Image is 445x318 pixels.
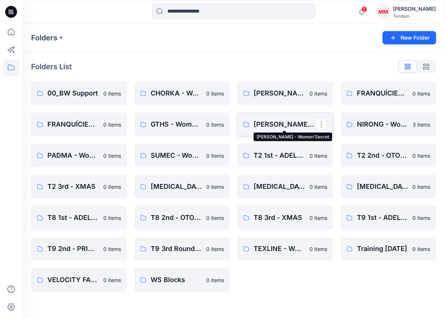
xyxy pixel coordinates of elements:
[134,206,230,230] a: T8 2nd - OTOÑO0 items
[103,214,121,222] p: 0 items
[357,244,408,254] p: Training [DATE]
[206,214,224,222] p: 0 items
[103,90,121,97] p: 0 items
[103,276,121,284] p: 0 items
[151,88,202,98] p: CHORKA - Women'Secret
[377,5,390,19] div: MM
[412,214,430,222] p: 0 items
[134,144,230,167] a: SUMEC - Women'Secret0 items
[237,113,333,136] a: [PERSON_NAME] - Women'Secret
[341,175,436,198] a: [MEDICAL_DATA] 3rd - VERANO0 items
[151,212,202,223] p: T8 2nd - OTOÑO
[237,206,333,230] a: T8 3rd - XMAS0 items
[310,183,327,191] p: 0 items
[357,212,408,223] p: T9 1st - ADELANTADA
[47,150,99,161] p: PADMA - Women'Secret
[310,152,327,160] p: 0 items
[47,275,99,285] p: VELOCITY FASHION - Women'Secret
[412,121,430,128] p: 3 items
[31,237,127,261] a: T9 2nd - PRIMAVERA0 items
[151,181,202,192] p: [MEDICAL_DATA] 1st - ADELANTADA
[254,150,305,161] p: T2 1st - ADELANTADA
[103,245,121,253] p: 0 items
[134,81,230,105] a: CHORKA - Women'Secret0 items
[103,152,121,160] p: 0 items
[254,181,305,192] p: [MEDICAL_DATA] 2nd - PRIMAVERA
[31,33,57,43] a: Folders
[47,88,99,98] p: 00_BW Support
[134,113,230,136] a: GTHS - Women'Secret0 items
[206,245,224,253] p: 0 items
[31,175,127,198] a: T2 3rd - XMAS0 items
[412,152,430,160] p: 0 items
[31,81,127,105] a: 00_BW Support0 items
[151,244,202,254] p: T9 3rd Round VERANO
[47,244,99,254] p: T9 2nd - PRIMAVERA
[341,113,436,136] a: NIRONG - Women'Secret3 items
[31,61,72,72] p: Folders List
[134,268,230,292] a: WS Blocks0 items
[31,206,127,230] a: T8 1st - ADELANTADA0 items
[310,245,327,253] p: 0 items
[393,4,436,13] div: [PERSON_NAME]
[254,88,305,98] p: [PERSON_NAME] - Women'Secret
[134,175,230,198] a: [MEDICAL_DATA] 1st - ADELANTADA0 items
[341,237,436,261] a: Training [DATE]0 items
[310,214,327,222] p: 0 items
[134,237,230,261] a: T9 3rd Round VERANO0 items
[206,276,224,284] p: 0 items
[341,81,436,105] a: FRANQUÍCIES T2 1st round0 items
[412,90,430,97] p: 0 items
[254,212,305,223] p: T8 3rd - XMAS
[237,237,333,261] a: TEXLINE - Women'Secret0 items
[103,183,121,191] p: 0 items
[310,90,327,97] p: 0 items
[103,121,121,128] p: 0 items
[151,119,202,130] p: GTHS - Women'Secret
[412,245,430,253] p: 0 items
[47,181,99,192] p: T2 3rd - XMAS
[151,150,202,161] p: SUMEC - Women'Secret
[31,113,127,136] a: FRANQUÍCIES T2 2nd round0 items
[254,119,315,130] p: [PERSON_NAME] - Women'Secret
[206,152,224,160] p: 0 items
[31,144,127,167] a: PADMA - Women'Secret0 items
[341,144,436,167] a: T2 2nd - OTOÑO0 items
[206,121,224,128] p: 0 items
[237,81,333,105] a: [PERSON_NAME] - Women'Secret0 items
[237,144,333,167] a: T2 1st - ADELANTADA0 items
[47,212,99,223] p: T8 1st - ADELANTADA
[254,244,305,254] p: TEXLINE - Women'Secret
[47,119,99,130] p: FRANQUÍCIES T2 2nd round
[361,6,367,12] span: 1
[237,175,333,198] a: [MEDICAL_DATA] 2nd - PRIMAVERA0 items
[393,13,436,19] div: Tendam
[382,31,436,44] button: New Folder
[341,206,436,230] a: T9 1st - ADELANTADA0 items
[206,90,224,97] p: 0 items
[206,183,224,191] p: 0 items
[357,88,408,98] p: FRANQUÍCIES T2 1st round
[357,181,408,192] p: [MEDICAL_DATA] 3rd - VERANO
[357,119,408,130] p: NIRONG - Women'Secret
[357,150,408,161] p: T2 2nd - OTOÑO
[412,183,430,191] p: 0 items
[31,268,127,292] a: VELOCITY FASHION - Women'Secret0 items
[151,275,202,285] p: WS Blocks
